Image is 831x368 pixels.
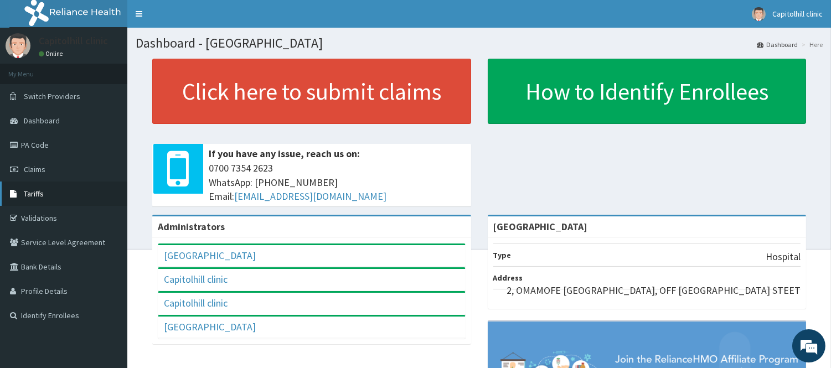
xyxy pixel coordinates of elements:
a: [GEOGRAPHIC_DATA] [164,249,256,262]
img: User Image [6,33,30,58]
a: Capitolhill clinic [164,273,228,286]
span: Claims [24,164,45,174]
a: [EMAIL_ADDRESS][DOMAIN_NAME] [234,190,386,203]
img: User Image [752,7,766,21]
span: Dashboard [24,116,60,126]
a: How to Identify Enrollees [488,59,807,124]
span: 0700 7354 2623 WhatsApp: [PHONE_NUMBER] Email: [209,161,466,204]
a: Online [39,50,65,58]
b: Address [493,273,523,283]
span: Capitolhill clinic [772,9,823,19]
strong: [GEOGRAPHIC_DATA] [493,220,588,233]
b: Administrators [158,220,225,233]
a: [GEOGRAPHIC_DATA] [164,320,256,333]
p: Capitolhill clinic [39,36,108,46]
p: Hospital [766,250,801,264]
span: Switch Providers [24,91,80,101]
b: If you have any issue, reach us on: [209,147,360,160]
a: Dashboard [757,40,798,49]
span: Tariffs [24,189,44,199]
a: Capitolhill clinic [164,297,228,309]
a: Click here to submit claims [152,59,471,124]
b: Type [493,250,512,260]
li: Here [799,40,823,49]
h1: Dashboard - [GEOGRAPHIC_DATA] [136,36,823,50]
p: 2, OMAMOFE [GEOGRAPHIC_DATA], OFF [GEOGRAPHIC_DATA] STEET [507,283,801,298]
